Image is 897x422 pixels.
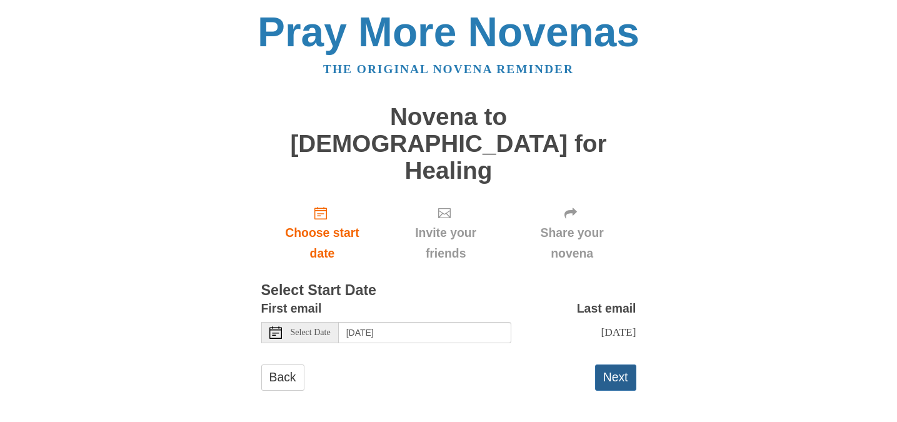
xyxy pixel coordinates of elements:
[261,298,322,319] label: First email
[261,364,304,390] a: Back
[521,223,624,264] span: Share your novena
[261,283,636,299] h3: Select Start Date
[577,298,636,319] label: Last email
[258,9,639,55] a: Pray More Novenas
[595,364,636,390] button: Next
[601,326,636,338] span: [DATE]
[383,196,508,271] div: Click "Next" to confirm your start date first.
[396,223,495,264] span: Invite your friends
[261,104,636,184] h1: Novena to [DEMOGRAPHIC_DATA] for Healing
[261,196,384,271] a: Choose start date
[323,63,574,76] a: The original novena reminder
[339,322,511,343] input: Use the arrow keys to pick a date
[291,328,331,337] span: Select Date
[508,196,636,271] div: Click "Next" to confirm your start date first.
[274,223,371,264] span: Choose start date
